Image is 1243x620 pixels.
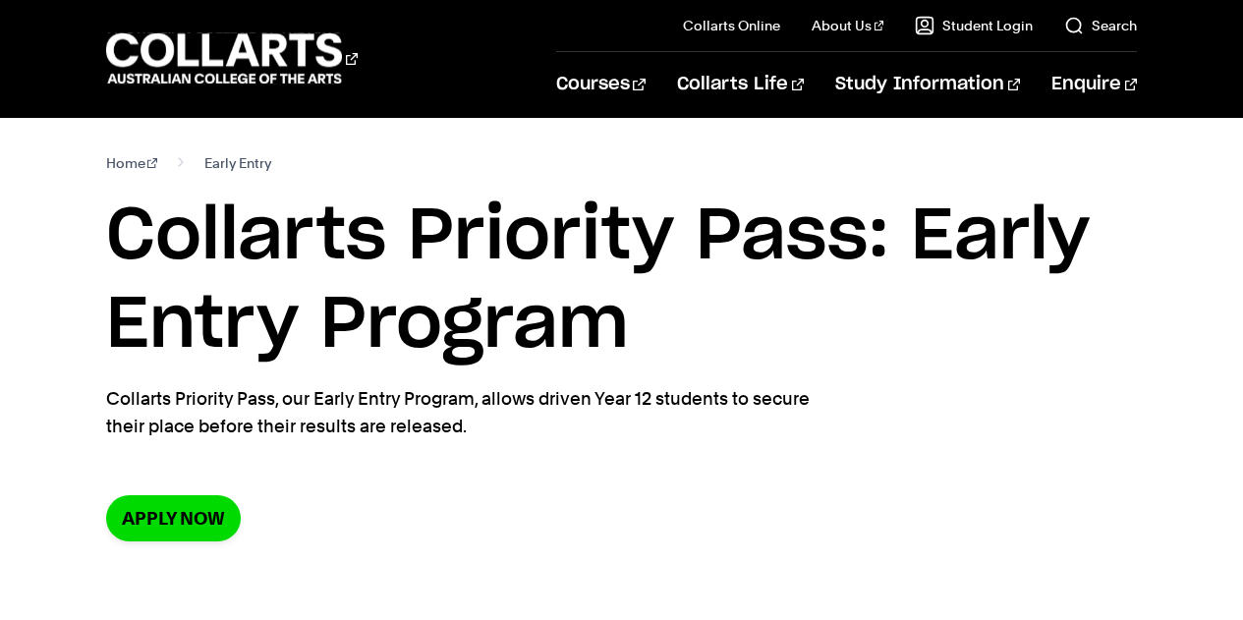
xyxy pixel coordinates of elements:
[1064,16,1137,35] a: Search
[106,385,823,440] p: Collarts Priority Pass, our Early Entry Program, allows driven Year 12 students to secure their p...
[1051,52,1137,117] a: Enquire
[204,149,271,177] span: Early Entry
[556,52,646,117] a: Courses
[106,149,158,177] a: Home
[106,193,1138,369] h1: Collarts Priority Pass: Early Entry Program
[106,30,358,86] div: Go to homepage
[835,52,1020,117] a: Study Information
[683,16,780,35] a: Collarts Online
[106,495,241,541] a: Apply now
[915,16,1033,35] a: Student Login
[812,16,884,35] a: About Us
[677,52,804,117] a: Collarts Life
